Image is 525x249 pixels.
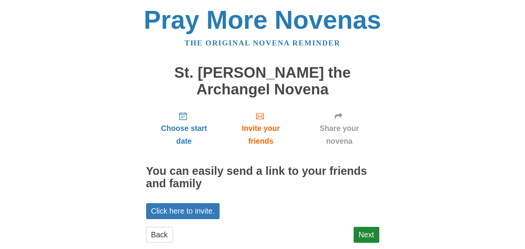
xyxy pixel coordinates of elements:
a: Pray More Novenas [144,5,381,34]
h2: You can easily send a link to your friends and family [146,165,379,190]
a: Choose start date [146,105,222,151]
a: The original novena reminder [185,39,340,47]
span: Invite your friends [230,122,291,148]
a: Back [146,227,173,243]
h1: St. [PERSON_NAME] the Archangel Novena [146,64,379,98]
a: Next [354,227,379,243]
a: Invite your friends [222,105,299,151]
span: Choose start date [154,122,215,148]
a: Share your novena [300,105,379,151]
a: Click here to invite. [146,203,220,219]
span: Share your novena [307,122,372,148]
